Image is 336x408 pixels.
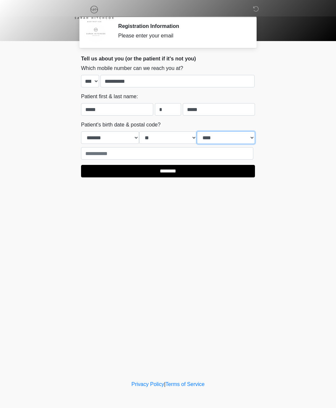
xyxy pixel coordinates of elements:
[86,23,106,43] img: Agent Avatar
[132,381,164,387] a: Privacy Policy
[81,93,138,101] label: Patient first & last name:
[81,64,183,72] label: Which mobile number can we reach you at?
[164,381,165,387] a: |
[81,56,255,62] h2: Tell us about you (or the patient if it's not you)
[165,381,204,387] a: Terms of Service
[118,32,245,40] div: Please enter your email
[74,5,114,22] img: Sarah Hitchcox Aesthetics Logo
[81,121,160,129] label: Patient's birth date & postal code?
